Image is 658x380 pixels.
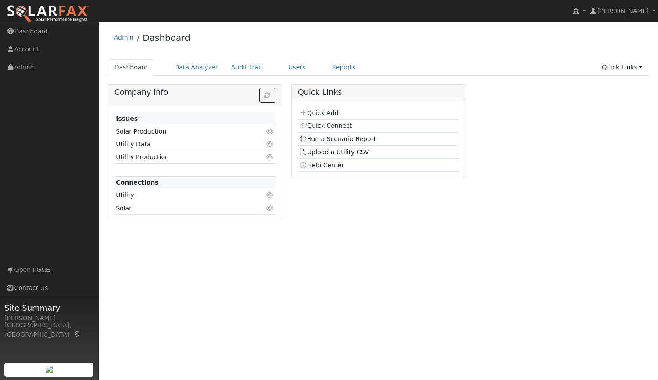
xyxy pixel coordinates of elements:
i: Click to view [266,141,274,147]
h5: Company Info [114,88,275,97]
td: Utility Production [114,151,250,163]
a: Admin [114,34,134,41]
i: Click to view [266,192,274,198]
strong: Connections [116,179,159,186]
strong: Issues [116,115,138,122]
a: Run a Scenario Report [299,135,376,142]
a: Quick Connect [299,122,352,129]
td: Solar [114,202,250,215]
a: Quick Add [299,109,338,116]
a: Quick Links [595,59,649,76]
a: Reports [325,59,362,76]
i: Click to view [266,128,274,134]
td: Utility [114,189,250,202]
a: Map [74,331,82,338]
a: Dashboard [143,33,190,43]
div: [GEOGRAPHIC_DATA], [GEOGRAPHIC_DATA] [4,321,94,339]
a: Dashboard [108,59,155,76]
div: [PERSON_NAME] [4,314,94,323]
a: Data Analyzer [168,59,225,76]
td: Solar Production [114,125,250,138]
a: Upload a Utility CSV [299,148,369,156]
span: [PERSON_NAME] [597,7,649,14]
a: Help Center [299,162,344,169]
span: Site Summary [4,302,94,314]
img: SolarFax [7,5,89,23]
i: Click to view [266,154,274,160]
i: Click to view [266,205,274,211]
a: Users [282,59,312,76]
a: Audit Trail [225,59,268,76]
img: retrieve [46,366,53,373]
td: Utility Data [114,138,250,151]
h5: Quick Links [298,88,459,97]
